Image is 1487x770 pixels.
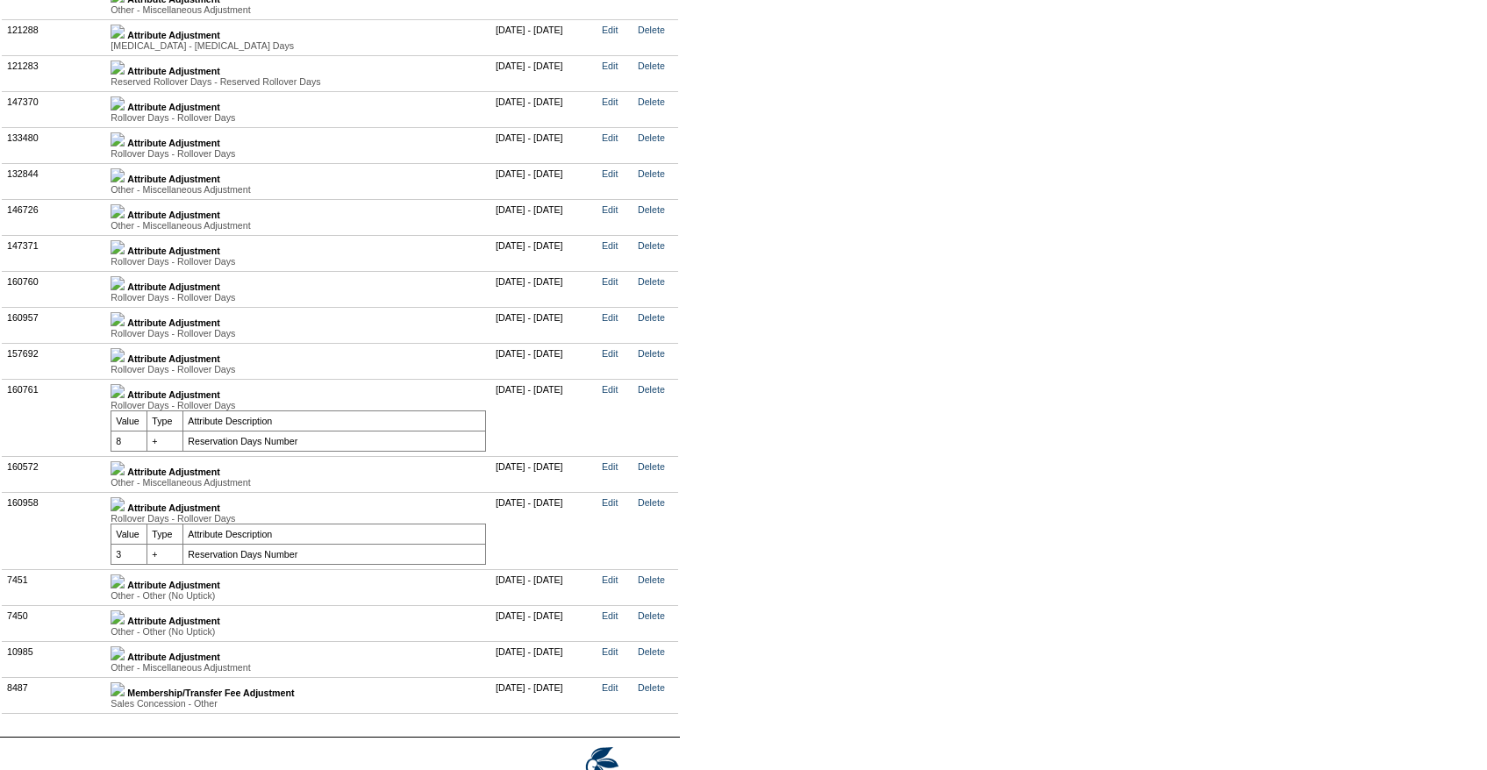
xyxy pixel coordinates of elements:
div: Other - Other (No Uptick) [111,626,486,637]
div: Other - Miscellaneous Adjustment [111,4,486,15]
a: Edit [602,25,618,35]
a: Delete [638,312,665,323]
a: Delete [638,646,665,657]
a: Delete [638,497,665,508]
b: Attribute Adjustment [127,102,220,112]
td: [DATE] - [DATE] [491,127,597,163]
a: Delete [638,682,665,693]
b: Attribute Adjustment [127,616,220,626]
td: [DATE] - [DATE] [491,641,597,677]
td: [DATE] - [DATE] [491,492,597,569]
b: Attribute Adjustment [127,580,220,590]
img: b_plus.gif [111,312,125,326]
div: Other - Other (No Uptick) [111,590,486,601]
b: Attribute Adjustment [127,30,220,40]
a: Edit [602,240,618,251]
a: Edit [602,384,618,395]
td: 147371 [3,235,106,271]
td: 147370 [3,91,106,127]
td: [DATE] - [DATE] [491,456,597,492]
td: + [147,431,183,451]
img: b_plus.gif [111,132,125,146]
a: Delete [638,610,665,621]
td: [DATE] - [DATE] [491,343,597,379]
div: Other - Miscellaneous Adjustment [111,477,486,488]
td: 133480 [3,127,106,163]
td: Type [147,524,183,544]
b: Attribute Adjustment [127,174,220,184]
td: [DATE] - [DATE] [491,199,597,235]
a: Edit [602,276,618,287]
td: 146726 [3,199,106,235]
div: Rollover Days - Rollover Days [111,112,486,123]
td: [DATE] - [DATE] [491,271,597,307]
div: Reserved Rollover Days - Reserved Rollover Days [111,76,486,87]
a: Delete [638,61,665,71]
b: Attribute Adjustment [127,503,220,513]
img: b_plus.gif [111,461,125,475]
div: Rollover Days - Rollover Days [111,513,486,524]
a: Delete [638,276,665,287]
b: Attribute Adjustment [127,467,220,477]
td: 10985 [3,641,106,677]
a: Delete [638,132,665,143]
a: Edit [602,610,618,621]
a: Delete [638,461,665,472]
a: Delete [638,348,665,359]
div: Rollover Days - Rollover Days [111,364,486,374]
a: Edit [602,646,618,657]
td: [DATE] - [DATE] [491,379,597,456]
td: 121288 [3,19,106,55]
div: [MEDICAL_DATA] - [MEDICAL_DATA] Days [111,40,486,51]
div: Rollover Days - Rollover Days [111,256,486,267]
a: Edit [602,61,618,71]
img: b_plus.gif [111,96,125,111]
a: Delete [638,574,665,585]
td: 132844 [3,163,106,199]
img: b_plus.gif [111,25,125,39]
td: Reservation Days Number [183,544,486,564]
a: Delete [638,240,665,251]
img: b_plus.gif [111,276,125,290]
img: b_plus.gif [111,610,125,624]
b: Attribute Adjustment [127,246,220,256]
td: [DATE] - [DATE] [491,307,597,343]
img: b_plus.gif [111,240,125,254]
b: Attribute Adjustment [127,210,220,220]
a: Delete [638,168,665,179]
a: Edit [602,682,618,693]
td: 160957 [3,307,106,343]
img: b_minus.gif [111,384,125,398]
img: b_minus.gif [111,497,125,511]
td: [DATE] - [DATE] [491,235,597,271]
img: b_plus.gif [111,574,125,588]
div: Rollover Days - Rollover Days [111,292,486,303]
img: b_plus.gif [111,168,125,182]
div: Rollover Days - Rollover Days [111,148,486,159]
div: Rollover Days - Rollover Days [111,400,486,410]
td: + [147,544,183,564]
a: Edit [602,497,618,508]
td: [DATE] - [DATE] [491,163,597,199]
td: 160760 [3,271,106,307]
td: Reservation Days Number [183,431,486,451]
td: 160572 [3,456,106,492]
td: Type [147,410,183,431]
a: Edit [602,312,618,323]
a: Edit [602,168,618,179]
a: Edit [602,132,618,143]
a: Delete [638,96,665,107]
a: Edit [602,96,618,107]
td: [DATE] - [DATE] [491,91,597,127]
td: Attribute Description [183,524,486,544]
b: Membership/Transfer Fee Adjustment [127,688,294,698]
img: b_plus.gif [111,61,125,75]
b: Attribute Adjustment [127,353,220,364]
a: Edit [602,574,618,585]
b: Attribute Adjustment [127,66,220,76]
a: Edit [602,461,618,472]
img: b_plus.gif [111,682,125,696]
td: [DATE] - [DATE] [491,677,597,713]
img: b_plus.gif [111,348,125,362]
b: Attribute Adjustment [127,389,220,400]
